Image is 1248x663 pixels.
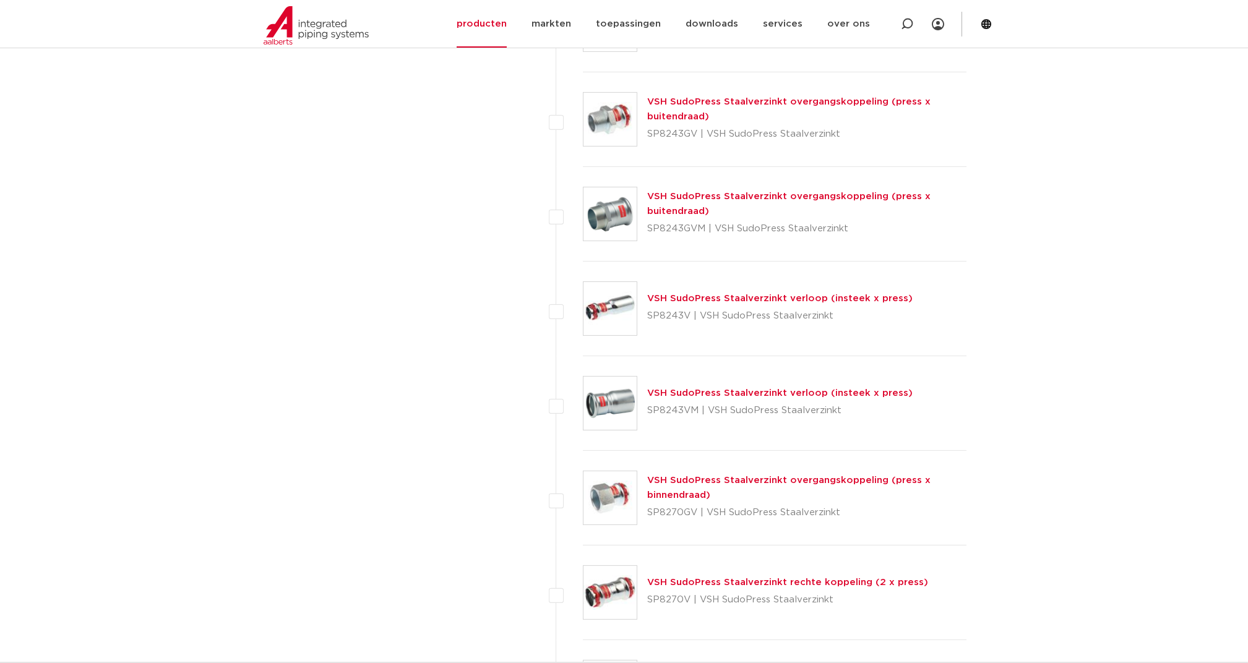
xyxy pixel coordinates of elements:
div: my IPS [932,11,944,38]
a: VSH SudoPress Staalverzinkt overgangskoppeling (press x buitendraad) [647,97,931,121]
img: Thumbnail for VSH SudoPress Staalverzinkt verloop (insteek x press) [583,282,637,335]
img: Thumbnail for VSH SudoPress Staalverzinkt verloop (insteek x press) [583,377,637,430]
a: VSH SudoPress Staalverzinkt rechte koppeling (2 x press) [647,578,928,587]
img: Thumbnail for VSH SudoPress Staalverzinkt overgangskoppeling (press x buitendraad) [583,187,637,241]
img: Thumbnail for VSH SudoPress Staalverzinkt rechte koppeling (2 x press) [583,566,637,619]
a: VSH SudoPress Staalverzinkt verloop (insteek x press) [647,388,913,398]
p: SP8243GVM | VSH SudoPress Staalverzinkt [647,219,967,239]
p: SP8243VM | VSH SudoPress Staalverzinkt [647,401,913,421]
p: SP8243GV | VSH SudoPress Staalverzinkt [647,124,967,144]
p: SP8270V | VSH SudoPress Staalverzinkt [647,590,928,610]
a: VSH SudoPress Staalverzinkt verloop (insteek x press) [647,294,913,303]
img: Thumbnail for VSH SudoPress Staalverzinkt overgangskoppeling (press x binnendraad) [583,471,637,524]
a: VSH SudoPress Staalverzinkt overgangskoppeling (press x binnendraad) [647,476,931,500]
a: VSH SudoPress Staalverzinkt overgangskoppeling (press x buitendraad) [647,192,931,216]
p: SP8270GV | VSH SudoPress Staalverzinkt [647,503,967,523]
img: Thumbnail for VSH SudoPress Staalverzinkt overgangskoppeling (press x buitendraad) [583,93,637,146]
p: SP8243V | VSH SudoPress Staalverzinkt [647,306,913,326]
